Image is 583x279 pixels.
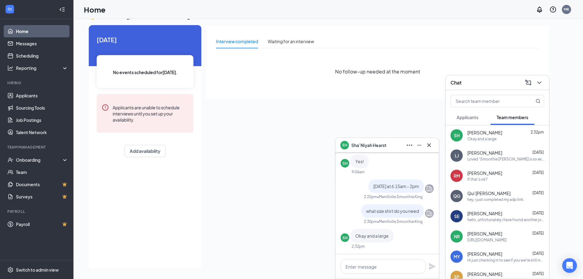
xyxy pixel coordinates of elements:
[16,166,68,178] a: Team
[467,190,510,196] span: Qui’[PERSON_NAME]
[536,99,540,104] svg: MagnifyingGlass
[467,197,525,202] div: hey, i just completed my adp link .
[377,219,423,224] span: • Merrillville Smoothie King
[467,271,502,277] span: [PERSON_NAME]
[7,145,67,150] div: Team Management
[7,65,13,71] svg: Analysis
[377,194,423,199] span: • Merrillville Smoothie King
[467,258,544,263] div: Hi just checking in to see if you we're still interested in the position and filled out your onbo...
[533,211,544,215] span: [DATE]
[454,254,460,260] div: MY
[467,150,502,156] span: [PERSON_NAME]
[355,233,389,239] span: Okay and a large
[454,173,460,179] div: RM
[533,231,544,236] span: [DATE]
[454,233,460,239] div: NR
[424,140,434,150] button: Cross
[450,79,462,86] h3: Chat
[16,126,68,138] a: Talent Network
[467,136,496,141] div: Okay and a large
[16,267,59,273] div: Switch to admin view
[536,6,543,13] svg: Notifications
[467,237,507,243] div: [URL][DOMAIN_NAME]
[16,178,68,190] a: DocumentsCrown
[428,263,436,270] svg: Plane
[373,183,419,189] span: [DATE] at 6:15am - 2pm
[7,6,13,12] svg: WorkstreamLogo
[268,38,314,45] div: Waiting for an interview
[497,115,528,120] span: Team members
[534,78,544,88] button: ChevronDown
[7,267,13,273] svg: Settings
[16,102,68,114] a: Sourcing Tools
[16,218,68,230] a: PayrollCrown
[16,190,68,203] a: SurveysCrown
[457,115,478,120] span: Applicants
[113,104,189,123] div: Applicants are unable to schedule interviews until you set up your availability.
[352,169,364,175] div: 9:04am
[536,79,543,86] svg: ChevronDown
[84,4,106,15] h1: Home
[16,89,68,102] a: Applicants
[467,170,502,176] span: [PERSON_NAME]
[125,145,166,157] button: Add availability
[351,142,387,149] span: Sha’Niyah Hearst
[523,78,533,88] button: ComposeMessage
[16,25,68,37] a: Home
[113,69,178,76] span: No events scheduled for [DATE] .
[414,140,424,150] button: Minimize
[364,219,377,224] div: 2:30pm
[355,159,364,164] span: Yes!
[16,114,68,126] a: Job Postings
[364,194,377,199] div: 2:25pm
[7,80,67,85] div: Hiring
[525,79,532,86] svg: ComposeMessage
[16,50,68,62] a: Scheduling
[342,235,348,240] div: SH
[16,37,68,50] a: Messages
[453,193,460,199] div: QG
[467,210,502,217] span: [PERSON_NAME]
[405,140,414,150] button: Ellipses
[342,161,348,166] div: SH
[467,130,502,136] span: [PERSON_NAME]
[454,132,460,138] div: SH
[425,141,433,149] svg: Cross
[533,251,544,256] span: [DATE]
[454,213,459,219] div: SE
[467,231,502,237] span: [PERSON_NAME]
[102,104,109,111] svg: Error
[406,141,413,149] svg: Ellipses
[533,190,544,195] span: [DATE]
[531,130,544,134] span: 2:32pm
[455,153,459,159] div: LJ
[533,271,544,276] span: [DATE]
[416,141,423,149] svg: Minimize
[426,185,433,192] svg: Company
[564,7,569,12] div: MK
[426,210,433,217] svg: Company
[467,156,544,162] div: Loved “Smoothie [PERSON_NAME] is so excited for you to join our team! Do you know anyone else who...
[352,244,365,249] div: 2:32pm
[549,6,557,13] svg: QuestionInfo
[216,38,258,45] div: Interview completed
[335,68,420,75] span: No follow-up needed at the moment
[451,95,523,107] input: Search team member
[366,208,419,214] span: what size shirt do you need
[59,6,65,13] svg: Collapse
[562,258,577,273] div: Open Intercom Messenger
[467,217,544,222] div: hello, unfortunately i have found another job that fits my schedule and is closer, but thank you
[97,35,193,44] span: [DATE]
[533,170,544,175] span: [DATE]
[16,65,69,71] div: Reporting
[533,150,544,155] span: [DATE]
[467,177,488,182] div: If that's ok?
[7,209,67,214] div: Payroll
[7,157,13,163] svg: UserCheck
[467,251,502,257] span: [PERSON_NAME]
[16,157,63,163] div: Onboarding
